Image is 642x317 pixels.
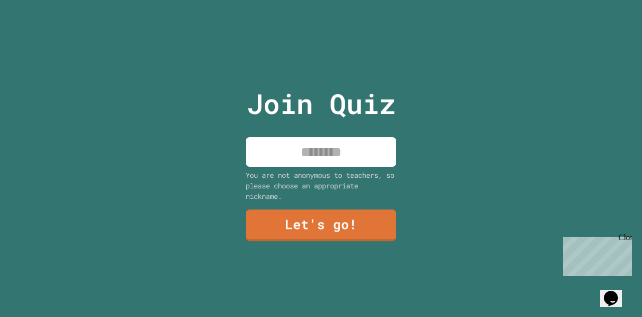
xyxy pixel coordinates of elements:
iframe: chat widget [559,233,632,276]
div: You are not anonymous to teachers, so please choose an appropriate nickname. [246,170,396,201]
div: Chat with us now!Close [4,4,69,64]
a: Let's go! [246,209,396,241]
iframe: chat widget [600,277,632,307]
p: Join Quiz [247,83,396,125]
